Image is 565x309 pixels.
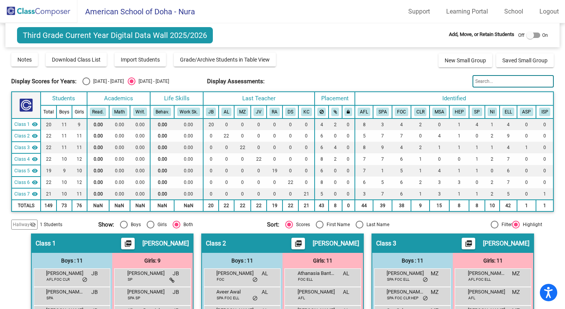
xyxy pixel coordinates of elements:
[267,177,282,188] td: 0
[87,153,109,165] td: 0.00
[373,188,392,200] td: 7
[342,142,355,153] td: 0
[72,165,87,177] td: 10
[56,130,72,142] td: 11
[376,108,389,116] button: SPA
[536,118,553,130] td: 0
[432,108,447,116] button: MSA
[373,142,392,153] td: 9
[207,78,265,85] span: Display Assessments:
[329,188,342,200] td: 0
[462,238,475,249] button: Print Students Details
[251,142,267,153] td: 0
[203,130,219,142] td: 0
[109,153,130,165] td: 0.00
[11,53,38,67] button: Notes
[150,188,174,200] td: 0.00
[203,177,219,188] td: 0
[430,142,450,153] td: 1
[14,144,30,151] span: Class 3
[373,177,392,188] td: 5
[517,142,536,153] td: 1
[41,188,56,200] td: 21
[485,165,500,177] td: 0
[282,105,298,118] th: Daniele Smurthwaite
[203,92,315,105] th: Last Teacher
[219,177,234,188] td: 0
[355,92,553,105] th: Identified
[150,92,203,105] th: Life Skills
[12,188,40,200] td: Kurt Callahan - No Class Name
[87,92,150,105] th: Academics
[203,105,219,118] th: Jaimee Banks
[234,130,251,142] td: 0
[392,177,411,188] td: 6
[536,177,553,188] td: 0
[485,118,500,130] td: 1
[430,130,450,142] td: 4
[472,108,482,116] button: SP
[219,188,234,200] td: 0
[469,165,485,177] td: 1
[315,105,329,118] th: Keep away students
[373,105,392,118] th: Spanish
[518,32,524,39] span: Off
[87,188,109,200] td: 0.00
[488,108,497,116] button: NI
[342,118,355,130] td: 0
[298,177,315,188] td: 0
[133,108,147,116] button: Writ.
[72,130,87,142] td: 11
[536,142,553,153] td: 0
[392,142,411,153] td: 4
[358,108,370,116] button: AFL
[315,165,329,177] td: 6
[174,130,203,142] td: 0.00
[496,53,554,67] button: Saved Small Group
[392,188,411,200] td: 6
[298,165,315,177] td: 0
[500,105,517,118] th: English Language Learner
[301,108,312,116] button: KC
[294,240,303,251] mat-icon: picture_as_pdf
[402,5,436,18] a: Support
[203,165,219,177] td: 0
[282,153,298,165] td: 0
[355,165,373,177] td: 7
[430,177,450,188] td: 3
[267,118,282,130] td: 0
[282,177,298,188] td: 22
[449,105,469,118] th: Parent requires High Energy
[72,153,87,165] td: 12
[502,108,514,116] button: ELL
[234,142,251,153] td: 22
[32,121,38,127] mat-icon: visibility
[56,165,72,177] td: 9
[203,118,219,130] td: 20
[32,179,38,185] mat-icon: visibility
[315,130,329,142] td: 6
[174,153,203,165] td: 0.00
[373,165,392,177] td: 1
[109,188,130,200] td: 0.00
[87,130,109,142] td: 0.00
[373,153,392,165] td: 7
[32,168,38,174] mat-icon: visibility
[342,177,355,188] td: 0
[90,78,124,85] div: [DATE] - [DATE]
[174,165,203,177] td: 0.00
[430,165,450,177] td: 4
[52,57,101,63] span: Download Class List
[112,108,127,116] button: Math
[109,165,130,177] td: 0.00
[109,118,130,130] td: 0.00
[329,153,342,165] td: 2
[219,118,234,130] td: 0
[469,153,485,165] td: 1
[342,188,355,200] td: 0
[282,188,298,200] td: 0
[500,165,517,177] td: 6
[109,177,130,188] td: 0.00
[411,105,429,118] th: Involved with Counselors regularly inside the school day
[219,142,234,153] td: 0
